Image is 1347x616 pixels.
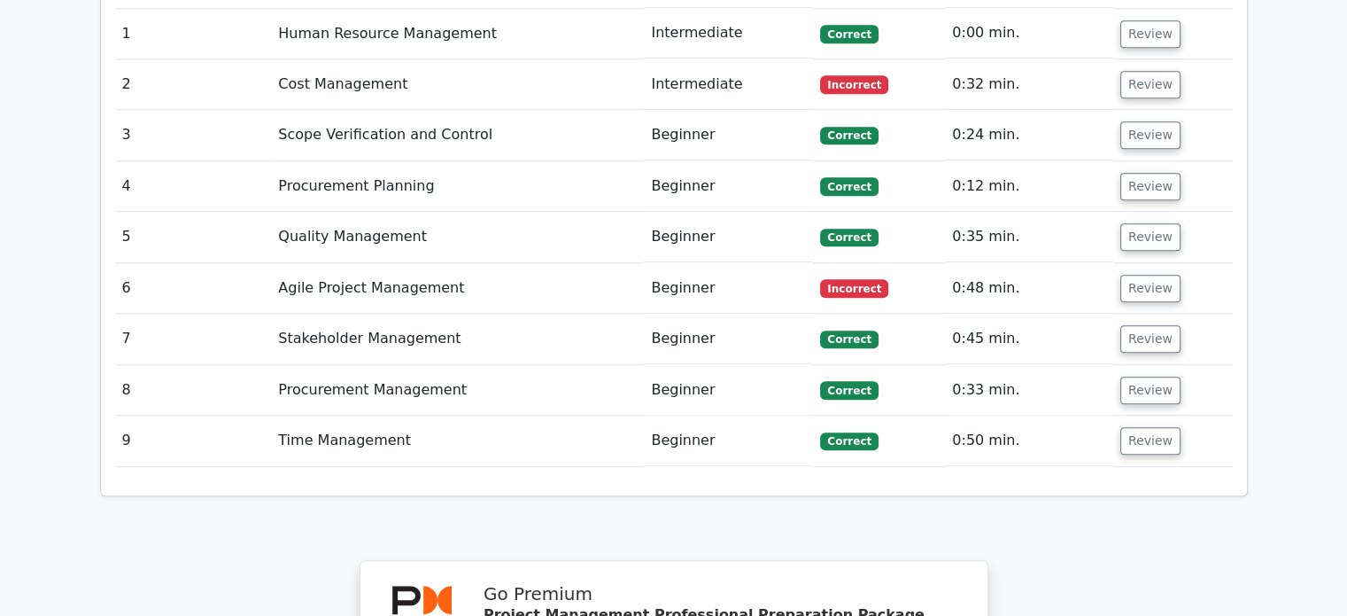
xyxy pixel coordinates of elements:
td: Procurement Planning [271,161,644,212]
td: 0:24 min. [945,110,1113,160]
button: Review [1120,223,1181,251]
td: Procurement Management [271,365,644,416]
td: Beginner [644,263,813,314]
td: Cost Management [271,59,644,110]
span: Correct [820,331,878,348]
td: 6 [115,263,272,314]
button: Review [1120,377,1181,404]
span: Correct [820,433,878,450]
td: Agile Project Management [271,263,644,314]
button: Review [1120,121,1181,149]
button: Review [1120,275,1181,302]
td: 0:50 min. [945,416,1113,466]
td: Beginner [644,110,813,160]
span: Incorrect [820,279,888,297]
span: Incorrect [820,75,888,93]
span: Correct [820,25,878,43]
td: 0:48 min. [945,263,1113,314]
td: 4 [115,161,272,212]
button: Review [1120,71,1181,98]
td: 0:12 min. [945,161,1113,212]
td: 3 [115,110,272,160]
td: 0:00 min. [945,8,1113,58]
button: Review [1120,325,1181,353]
td: Time Management [271,416,644,466]
td: 2 [115,59,272,110]
td: Stakeholder Management [271,314,644,364]
td: Beginner [644,212,813,262]
span: Correct [820,177,878,195]
td: 5 [115,212,272,262]
td: Human Resource Management [271,8,644,58]
span: Correct [820,381,878,399]
td: 0:32 min. [945,59,1113,110]
td: Beginner [644,161,813,212]
td: Beginner [644,314,813,364]
span: Correct [820,127,878,144]
td: 8 [115,365,272,416]
td: Beginner [644,416,813,466]
span: Correct [820,229,878,246]
td: 9 [115,416,272,466]
td: 0:33 min. [945,365,1113,416]
button: Review [1120,20,1181,48]
td: Intermediate [644,8,813,58]
button: Review [1120,173,1181,200]
td: 1 [115,8,272,58]
button: Review [1120,427,1181,455]
td: 7 [115,314,272,364]
td: Quality Management [271,212,644,262]
td: Scope Verification and Control [271,110,644,160]
td: 0:35 min. [945,212,1113,262]
td: Beginner [644,365,813,416]
td: Intermediate [644,59,813,110]
td: 0:45 min. [945,314,1113,364]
